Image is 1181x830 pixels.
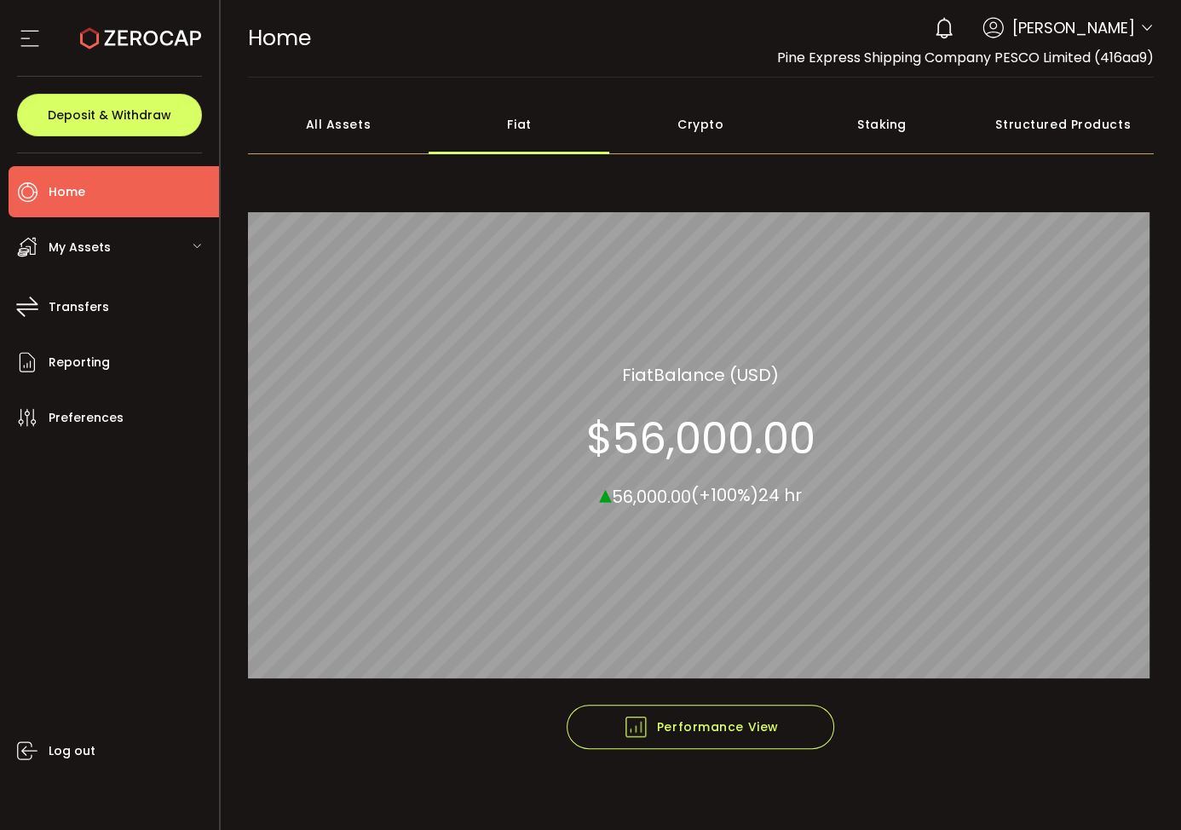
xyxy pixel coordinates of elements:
span: Transfers [49,295,109,320]
span: Deposit & Withdraw [48,109,171,121]
span: Reporting [49,350,110,375]
div: Crypto [610,95,792,154]
span: Performance View [623,714,779,740]
section: $56,000.00 [586,412,815,464]
button: Performance View [567,705,834,749]
button: Deposit & Withdraw [17,94,202,136]
span: My Assets [49,235,111,260]
span: 24 hr [758,483,802,507]
div: Fiat [429,95,610,154]
span: [PERSON_NAME] [1012,16,1135,39]
div: Staking [792,95,973,154]
span: Fiat [622,361,654,387]
div: All Assets [248,95,429,154]
span: (+100%) [691,483,758,507]
span: Log out [49,739,95,764]
span: Home [248,23,311,53]
div: Structured Products [972,95,1154,154]
section: Balance (USD) [622,361,779,387]
span: 56,000.00 [612,484,691,508]
span: Preferences [49,406,124,430]
iframe: Chat Widget [799,145,1181,830]
span: Pine Express Shipping Company PESCO Limited (416aa9) [777,48,1154,67]
span: ▴ [599,475,612,511]
span: Home [49,180,85,205]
